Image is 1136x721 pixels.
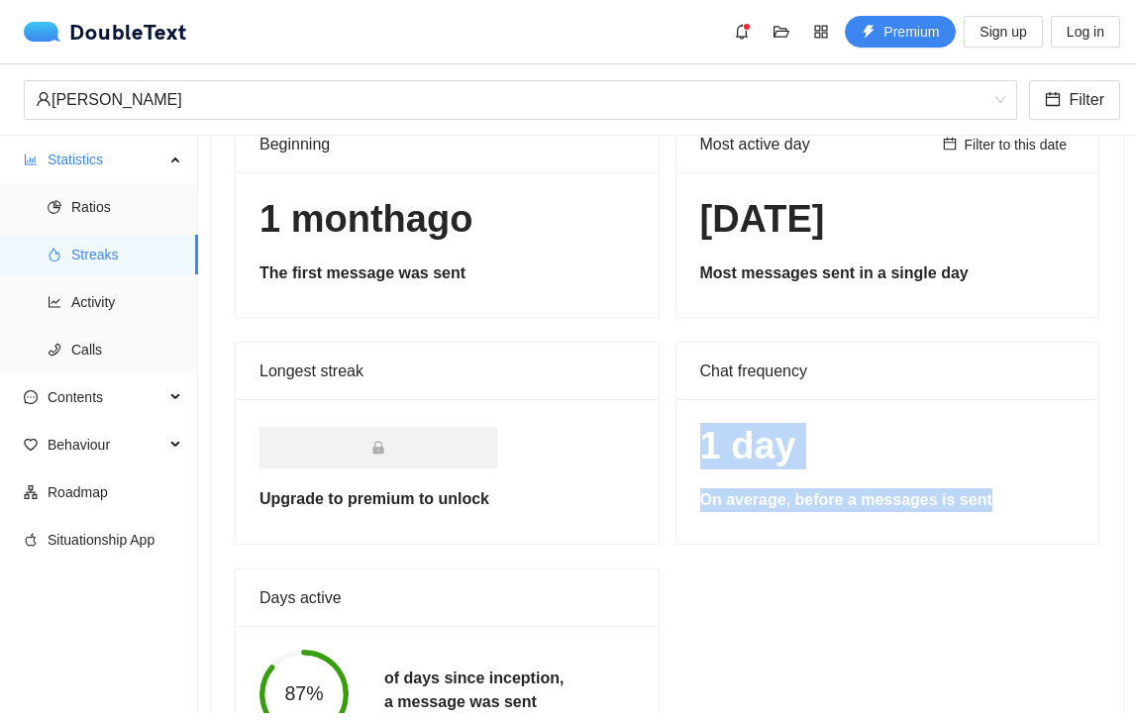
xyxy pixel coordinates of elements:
[36,91,52,107] span: user
[1067,21,1104,43] span: Log in
[700,488,1076,512] h5: On average, before a messages is sent
[259,685,349,705] span: 87%
[71,330,182,369] span: Calls
[71,282,182,322] span: Activity
[48,343,61,357] span: phone
[862,25,876,41] span: thunderbolt
[71,187,182,227] span: Ratios
[24,22,69,42] img: logo
[700,423,1076,469] h1: 1 day
[935,133,1076,156] button: calendarFilter to this date
[36,81,1005,119] span: Insha Rahiman
[48,377,164,417] span: Contents
[700,116,935,172] div: Most active day
[24,533,38,547] span: apple
[964,16,1042,48] button: Sign up
[48,425,164,464] span: Behaviour
[48,520,182,560] span: Situationship App
[767,24,796,40] span: folder-open
[726,16,758,48] button: bell
[24,22,187,42] div: DoubleText
[1051,16,1120,48] button: Log in
[24,485,38,499] span: apartment
[24,153,38,166] span: bar-chart
[700,343,1076,399] div: Chat frequency
[883,21,939,43] span: Premium
[766,16,797,48] button: folder-open
[259,359,635,383] div: Longest streak
[371,441,385,455] span: lock
[48,472,182,512] span: Roadmap
[48,200,61,214] span: pie-chart
[965,134,1068,155] span: Filter to this date
[259,261,635,285] h5: The first message was sent
[384,667,564,714] h5: of days since inception, a message was sent
[24,390,38,404] span: message
[48,295,61,309] span: line-chart
[1029,80,1120,120] button: calendarFilter
[727,24,757,40] span: bell
[24,438,38,452] span: heart
[259,569,635,626] div: Days active
[48,248,61,261] span: fire
[845,16,956,48] button: thunderboltPremium
[36,81,987,119] div: [PERSON_NAME]
[700,196,1076,243] h1: [DATE]
[71,235,182,274] span: Streaks
[24,22,187,42] a: logoDoubleText
[1045,91,1061,110] span: calendar
[943,137,957,153] span: calendar
[1069,87,1104,112] span: Filter
[805,16,837,48] button: appstore
[259,116,635,172] div: Beginning
[806,24,836,40] span: appstore
[259,487,635,511] h5: Upgrade to premium to unlock
[259,196,635,243] h1: 1 month ago
[48,140,164,179] span: Statistics
[980,21,1026,43] span: Sign up
[700,261,1076,285] h5: Most messages sent in a single day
